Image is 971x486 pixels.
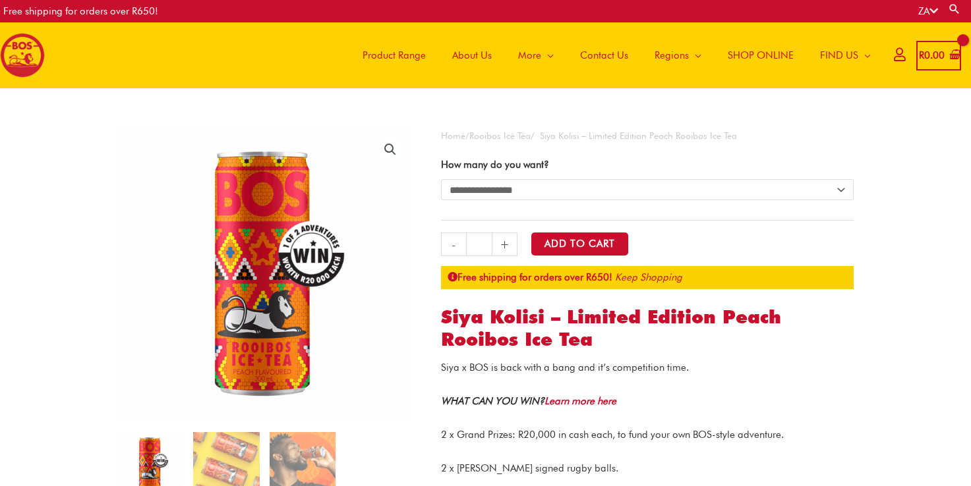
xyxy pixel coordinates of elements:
[339,22,884,88] nav: Site Navigation
[505,22,567,88] a: More
[441,427,854,443] p: 2 x Grand Prizes: R20,000 in cash each, to fund your own BOS-style adventure.
[492,232,517,256] a: +
[919,49,924,61] span: R
[948,3,961,15] a: Search button
[469,130,531,141] a: Rooibos Ice Tea
[441,128,854,144] nav: Breadcrumb
[441,460,854,477] p: 2 x [PERSON_NAME] signed rugby balls.
[363,36,426,75] span: Product Range
[518,36,541,75] span: More
[531,232,628,256] button: Add to Cart
[441,159,549,171] label: How many do you want?
[728,36,794,75] span: SHOP ONLINE
[439,22,505,88] a: About Us
[441,130,465,141] a: Home
[452,36,492,75] span: About Us
[349,22,439,88] a: Product Range
[641,22,715,88] a: Regions
[448,271,612,283] strong: Free shipping for orders over R650!
[441,232,466,256] a: -
[441,306,854,350] h1: Siya Kolisi – Limited Edition Peach Rooibos Ice Tea
[441,395,616,407] em: WHAT CAN YOU WIN?
[615,271,682,283] a: Keep Shopping
[117,128,412,422] img: peach rooibos ice tea
[466,232,492,256] input: Product quantity
[655,36,689,75] span: Regions
[544,395,616,407] a: Learn more here
[918,5,938,17] a: ZA
[919,49,945,61] bdi: 0.00
[567,22,641,88] a: Contact Us
[715,22,807,88] a: SHOP ONLINE
[378,138,402,161] a: View full-screen image gallery
[441,360,854,376] p: Siya x BOS is back with a bang and it’s competition time.
[916,41,961,70] a: View Shopping Cart, empty
[580,36,628,75] span: Contact Us
[820,36,858,75] span: FIND US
